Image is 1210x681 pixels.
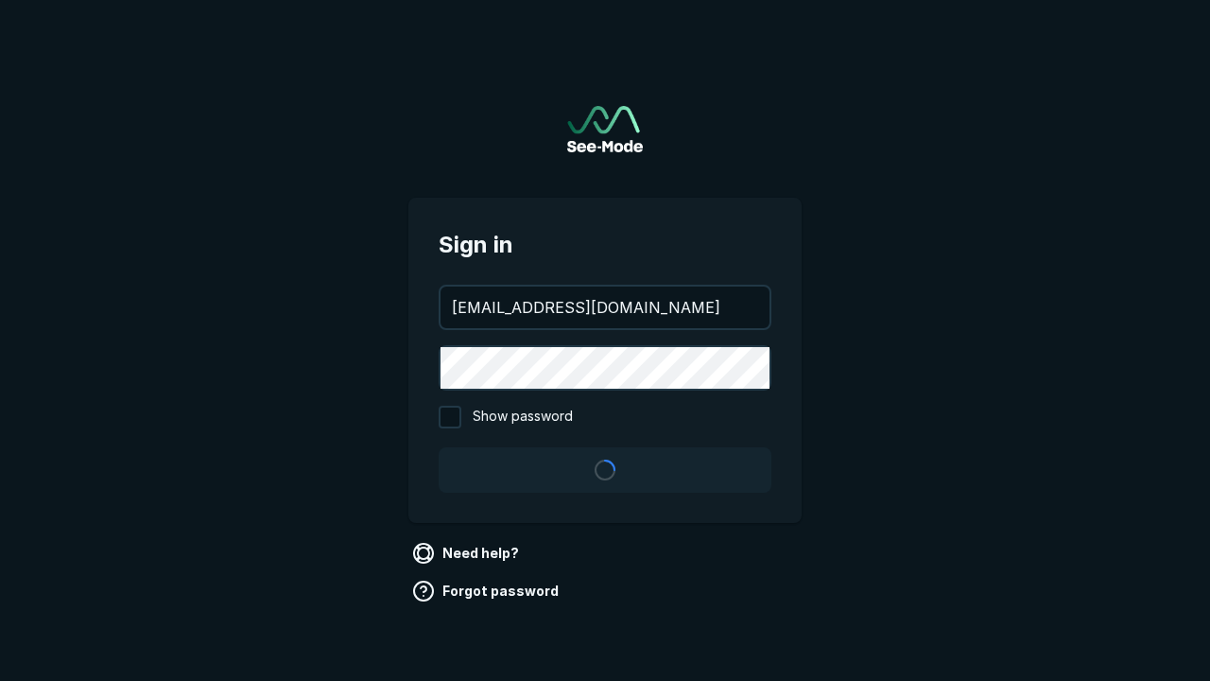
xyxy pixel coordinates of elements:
span: Sign in [439,228,771,262]
a: Forgot password [408,576,566,606]
img: See-Mode Logo [567,106,643,152]
span: Show password [473,406,573,428]
a: Go to sign in [567,106,643,152]
input: your@email.com [441,287,769,328]
a: Need help? [408,538,527,568]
